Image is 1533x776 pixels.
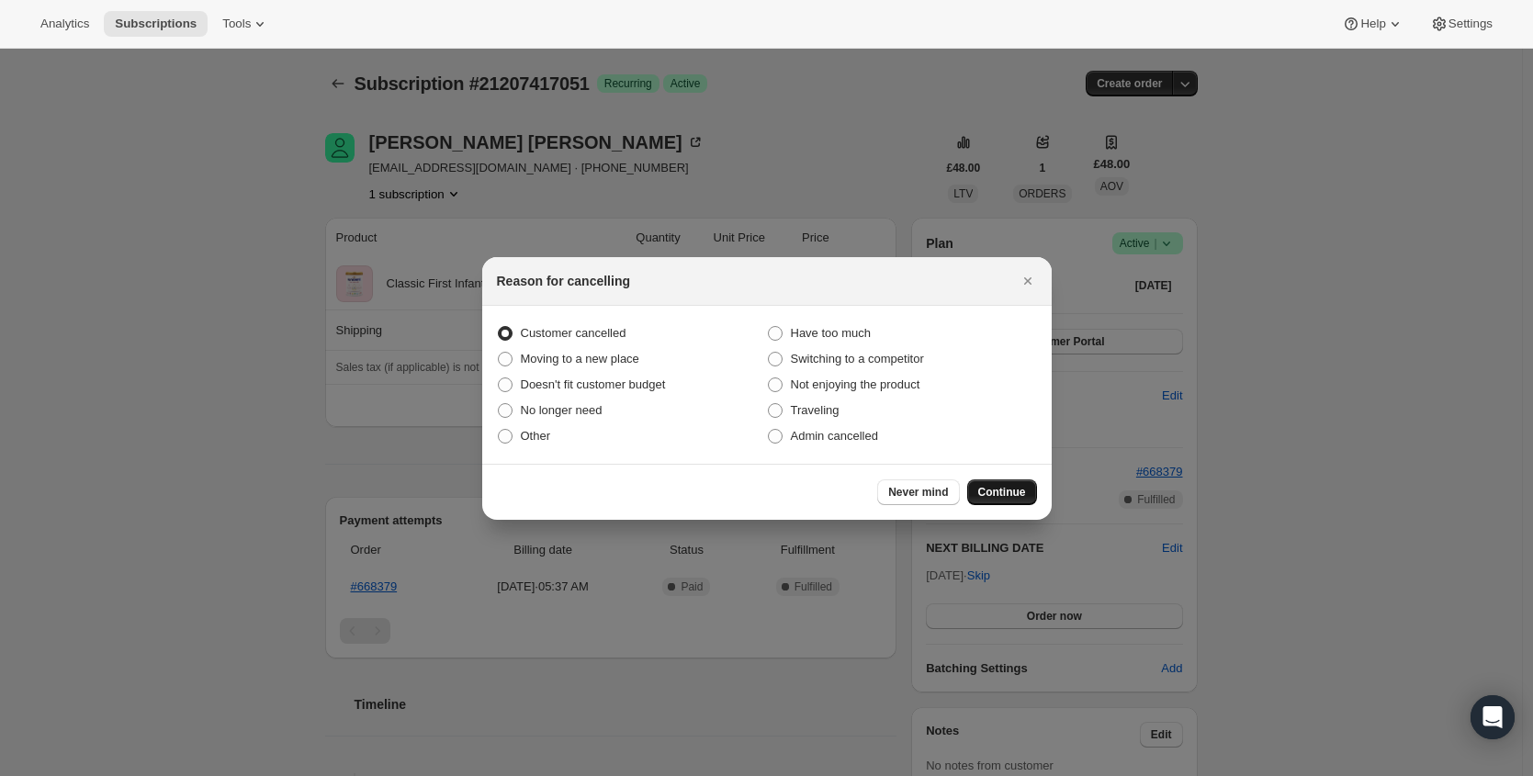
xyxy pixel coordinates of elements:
span: Traveling [791,403,840,417]
button: Tools [211,11,280,37]
span: Doesn't fit customer budget [521,377,666,391]
button: Never mind [877,479,959,505]
span: Subscriptions [115,17,197,31]
button: Analytics [29,11,100,37]
button: Close [1015,268,1041,294]
span: Not enjoying the product [791,377,920,391]
div: Open Intercom Messenger [1471,695,1515,739]
span: Other [521,429,551,443]
span: Tools [222,17,251,31]
span: Admin cancelled [791,429,878,443]
button: Settings [1419,11,1504,37]
span: Continue [978,485,1026,500]
button: Continue [967,479,1037,505]
span: Have too much [791,326,871,340]
span: Help [1360,17,1385,31]
span: No longer need [521,403,603,417]
span: Switching to a competitor [791,352,924,366]
span: Analytics [40,17,89,31]
span: Never mind [888,485,948,500]
span: Moving to a new place [521,352,639,366]
span: Customer cancelled [521,326,626,340]
button: Subscriptions [104,11,208,37]
span: Settings [1448,17,1493,31]
button: Help [1331,11,1415,37]
h2: Reason for cancelling [497,272,630,290]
